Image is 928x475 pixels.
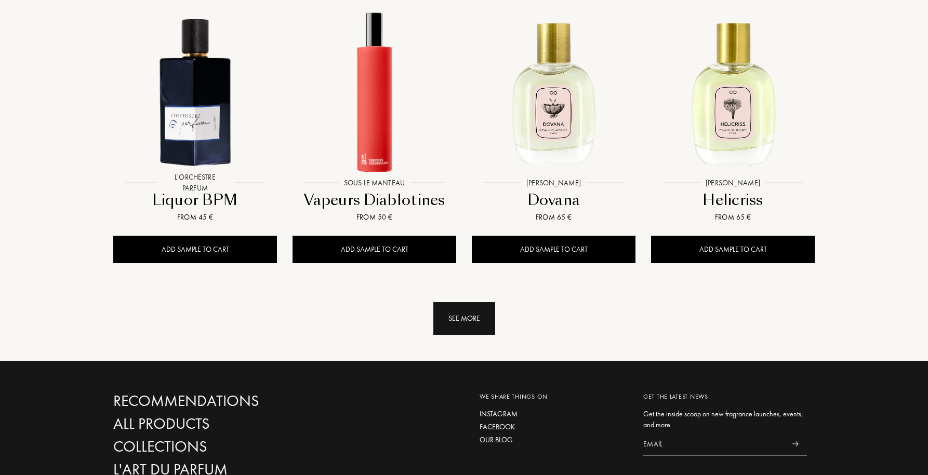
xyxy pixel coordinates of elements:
[297,212,452,223] div: From 50 €
[652,10,814,172] img: Helicriss Sylvaine Delacourte
[294,10,455,172] img: Vapeurs Diablotines Sous le Manteau
[293,236,456,263] div: Add sample to cart
[113,236,277,263] div: Add sample to cart
[792,441,799,446] img: news_send.svg
[643,432,784,456] input: Email
[643,409,807,430] div: Get the inside scoop on new fragrance launches, events, and more
[480,392,628,401] div: We share things on
[476,212,631,223] div: From 65 €
[472,236,635,263] div: Add sample to cart
[655,212,811,223] div: From 65 €
[117,212,273,223] div: From 45 €
[480,422,628,432] a: Facebook
[651,236,815,263] div: Add sample to cart
[113,392,337,410] a: Recommendations
[643,392,807,401] div: Get the latest news
[433,302,495,335] div: See more
[113,415,337,433] a: All products
[114,10,276,172] img: Liquor BPM L'Orchestre Parfum
[113,438,337,456] a: Collections
[480,435,628,445] a: Our blog
[473,10,634,172] img: Dovana Sylvaine Delacourte
[480,409,628,419] a: Instagram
